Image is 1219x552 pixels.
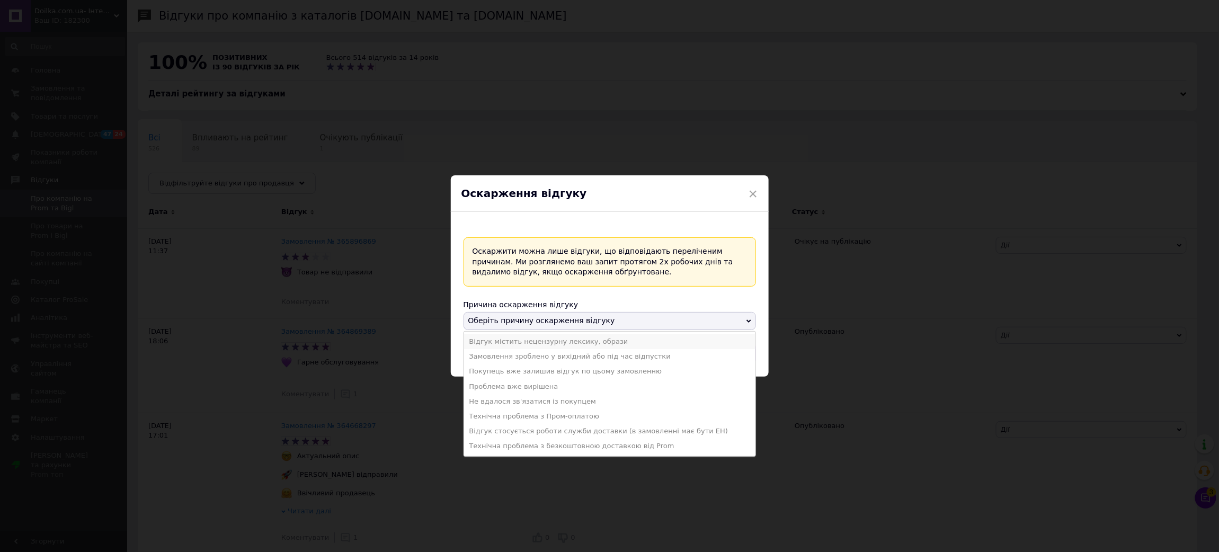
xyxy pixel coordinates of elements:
div: Оскарження відгуку [451,175,769,212]
span: Причина оскарження відгуку [464,300,579,309]
li: Не вдалося зв'язатися із покупцем [464,394,755,409]
li: Проблема вже вирішена [464,379,755,394]
span: × [749,185,758,203]
li: Замовлення зроблено у вихідний або під час відпустки [464,349,755,364]
li: Технічна проблема з безкоштовною доставкою від Prom [464,439,755,453]
li: Відгук стосується роботи служби доставки (в замовленні має бути ЕН) [464,424,755,439]
div: Оскаржити можна лише відгуки, що відповідають переліченим причинам. Ми розглянемо ваш запит протя... [464,237,756,287]
li: Технічна проблема з Пром-оплатою [464,409,755,424]
li: Відгук містить нецензурну лексику, образи [464,334,755,349]
li: Покупець вже залишив відгук по цьому замовленню [464,364,755,379]
span: Оберіть причину оскарження відгуку [468,316,615,325]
